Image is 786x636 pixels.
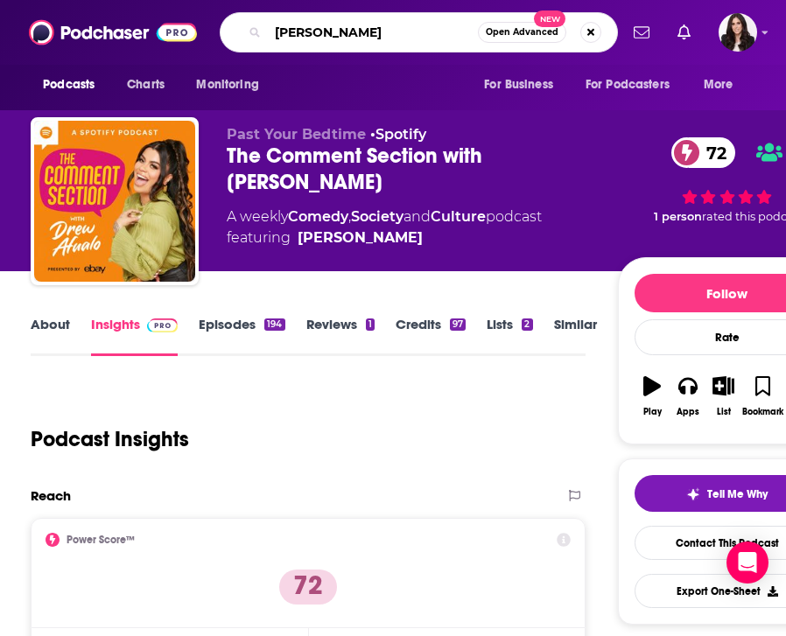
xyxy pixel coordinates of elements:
[375,126,426,143] a: Spotify
[404,208,431,225] span: and
[196,73,258,97] span: Monitoring
[288,208,348,225] a: Comedy
[396,316,466,356] a: Credits97
[670,17,698,47] a: Show notifications dropdown
[522,318,532,331] div: 2
[29,16,197,49] img: Podchaser - Follow, Share and Rate Podcasts
[719,13,757,52] button: Show profile menu
[220,12,618,52] div: Search podcasts, credits, & more...
[705,365,741,428] button: List
[351,208,404,225] a: Society
[586,73,670,97] span: For Podcasters
[484,73,553,97] span: For Business
[370,126,426,143] span: •
[43,73,95,97] span: Podcasts
[704,73,733,97] span: More
[227,206,542,248] div: A weekly podcast
[366,318,375,331] div: 1
[487,316,532,356] a: Lists2
[677,407,699,417] div: Apps
[574,68,695,101] button: open menu
[719,13,757,52] span: Logged in as RebeccaShapiro
[643,407,662,417] div: Play
[719,13,757,52] img: User Profile
[264,318,284,331] div: 194
[184,68,281,101] button: open menu
[306,316,375,356] a: Reviews1
[486,28,558,37] span: Open Advanced
[227,126,366,143] span: Past Your Bedtime
[472,68,575,101] button: open menu
[348,208,351,225] span: ,
[670,365,705,428] button: Apps
[534,10,565,27] span: New
[34,121,195,282] img: The Comment Section with Drew Afualo
[279,570,337,605] p: 72
[227,227,542,248] span: featuring
[742,407,783,417] div: Bookmark
[31,426,189,452] h1: Podcast Insights
[654,210,702,223] span: 1 person
[199,316,284,356] a: Episodes194
[478,22,566,43] button: Open AdvancedNew
[726,542,768,584] div: Open Intercom Messenger
[741,365,784,428] button: Bookmark
[91,316,178,356] a: InsightsPodchaser Pro
[127,73,165,97] span: Charts
[686,487,700,501] img: tell me why sparkle
[554,316,597,356] a: Similar
[717,407,731,417] div: List
[31,316,70,356] a: About
[689,137,735,168] span: 72
[298,227,423,248] a: Drew Afualo
[671,137,735,168] a: 72
[450,318,466,331] div: 97
[431,208,486,225] a: Culture
[691,68,755,101] button: open menu
[116,68,175,101] a: Charts
[31,487,71,504] h2: Reach
[31,68,117,101] button: open menu
[707,487,768,501] span: Tell Me Why
[627,17,656,47] a: Show notifications dropdown
[67,534,135,546] h2: Power Score™
[635,365,670,428] button: Play
[147,318,178,332] img: Podchaser Pro
[268,18,478,46] input: Search podcasts, credits, & more...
